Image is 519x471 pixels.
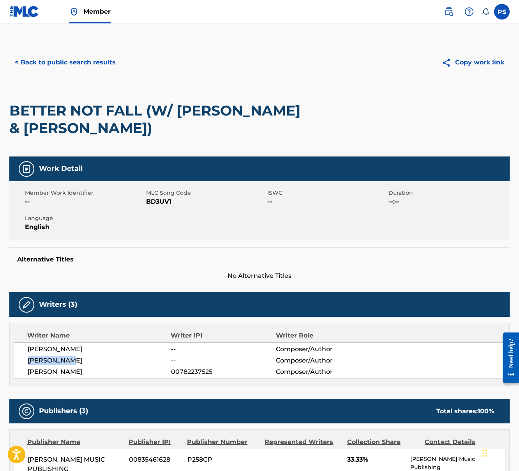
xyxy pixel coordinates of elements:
[27,331,171,340] div: Writer Name
[83,7,111,16] span: Member
[25,222,144,232] span: English
[497,326,519,389] iframe: Resource Center
[129,455,182,464] span: 00835461628
[22,300,31,309] img: Writers
[27,437,123,447] div: Publisher Name
[25,197,144,206] span: --
[171,356,276,365] span: --
[388,197,508,206] span: --:--
[187,437,259,447] div: Publisher Number
[28,367,171,377] span: [PERSON_NAME]
[276,331,371,340] div: Writer Role
[28,356,171,365] span: [PERSON_NAME]
[276,356,371,365] span: Composer/Author
[436,407,494,416] div: Total shares:
[25,189,144,197] span: Member Work Identifier
[9,102,309,137] h2: BETTER NOT FALL (W/ [PERSON_NAME] & [PERSON_NAME])
[461,4,477,20] div: Help
[39,300,77,309] h5: Writers (3)
[482,8,489,16] div: Notifications
[276,345,371,354] span: Composer/Author
[39,164,83,173] h5: Work Detail
[22,407,31,416] img: Publishers
[39,407,88,416] h5: Publishers (3)
[494,4,510,20] div: User Menu
[22,164,31,174] img: Work Detail
[276,367,371,377] span: Composer/Author
[464,7,474,16] img: help
[267,189,387,197] span: ISWC
[171,345,276,354] span: --
[444,7,454,16] img: search
[441,58,455,68] img: Copy work link
[9,271,510,281] span: No Alternative Titles
[480,434,519,471] iframe: Chat Widget
[478,407,494,415] span: 100 %
[347,437,419,447] div: Collection Share
[265,437,341,447] div: Represented Writers
[146,197,265,206] span: BD3UV1
[425,437,496,447] div: Contact Details
[388,189,508,197] span: Duration
[171,331,276,340] div: Writer IPI
[9,6,39,17] img: MLC Logo
[187,455,259,464] span: P258GP
[25,214,144,222] span: Language
[17,256,502,263] h5: Alternative Titles
[9,53,121,72] button: < Back to public search results
[171,367,276,377] span: 00782237525
[347,455,404,464] span: 33.33%
[146,189,265,197] span: MLC Song Code
[267,197,387,206] span: --
[441,4,457,20] a: Public Search
[482,441,487,465] div: Drag
[69,7,79,16] img: Top Rightsholder
[129,437,181,447] div: Publisher IPI
[436,53,510,72] button: Copy work link
[28,345,171,354] span: [PERSON_NAME]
